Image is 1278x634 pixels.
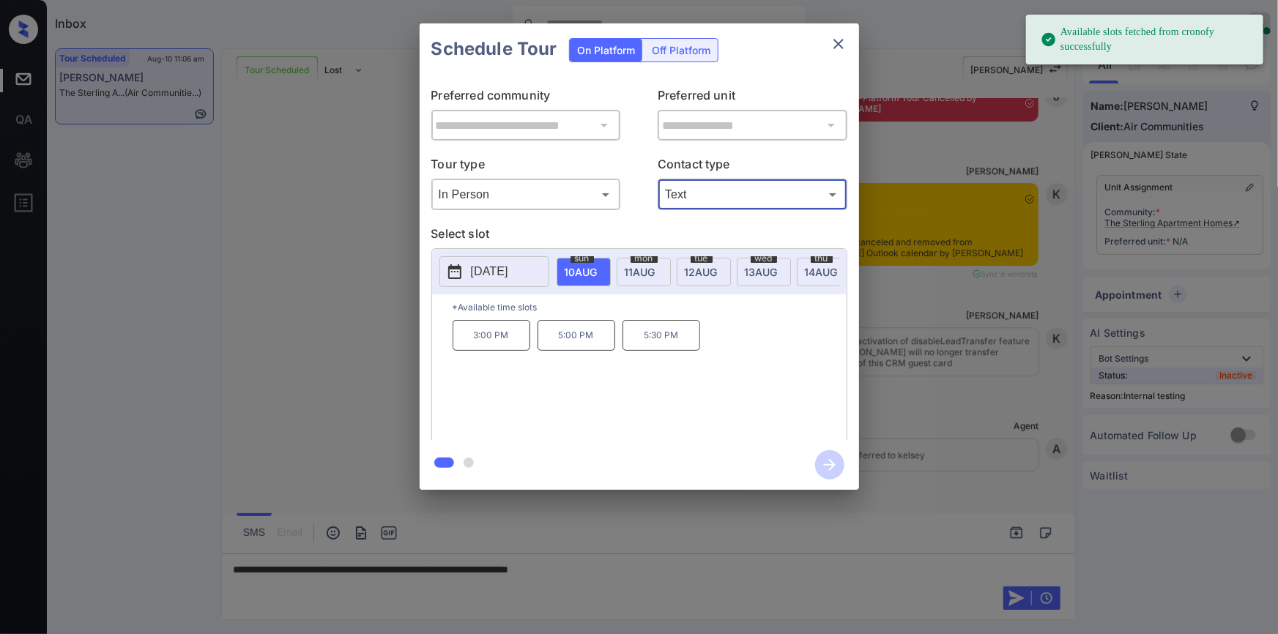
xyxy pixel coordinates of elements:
[691,254,713,263] span: tue
[811,254,833,263] span: thu
[538,320,615,351] p: 5:00 PM
[420,23,569,75] h2: Schedule Tour
[435,182,617,206] div: In Person
[471,263,508,280] p: [DATE]
[644,39,718,61] div: Off Platform
[439,256,549,287] button: [DATE]
[453,294,847,320] p: *Available time slots
[557,258,611,286] div: date-select
[1041,19,1252,60] div: Available slots fetched from cronofy successfully
[824,29,853,59] button: close
[571,254,594,263] span: sun
[631,254,658,263] span: mon
[797,258,851,286] div: date-select
[658,155,847,179] p: Contact type
[737,258,791,286] div: date-select
[685,266,718,278] span: 12 AUG
[617,258,671,286] div: date-select
[658,86,847,110] p: Preferred unit
[431,86,621,110] p: Preferred community
[661,182,844,206] div: Text
[625,266,655,278] span: 11 AUG
[570,39,642,61] div: On Platform
[751,254,777,263] span: wed
[431,155,621,179] p: Tour type
[677,258,731,286] div: date-select
[431,225,847,248] p: Select slot
[453,320,530,351] p: 3:00 PM
[805,266,838,278] span: 14 AUG
[623,320,700,351] p: 5:30 PM
[745,266,778,278] span: 13 AUG
[565,266,598,278] span: 10 AUG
